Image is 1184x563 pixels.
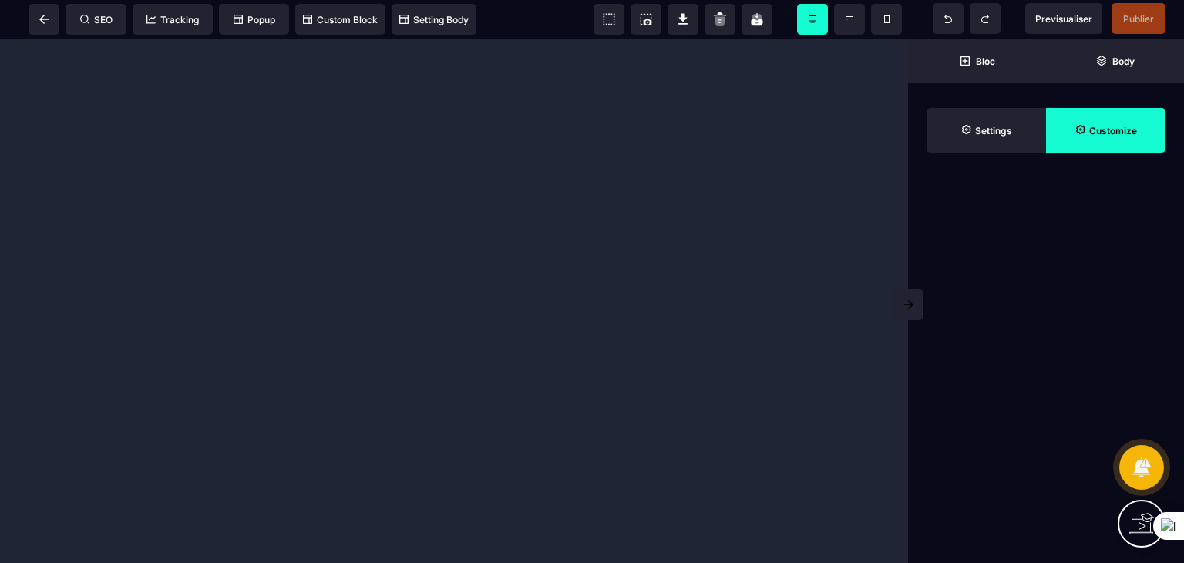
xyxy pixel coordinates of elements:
strong: Bloc [976,56,995,67]
span: Tracking [146,14,199,25]
span: Publier [1123,13,1154,25]
span: Popup [234,14,275,25]
span: Previsualiser [1035,13,1092,25]
span: Open Layer Manager [1046,39,1184,83]
span: SEO [80,14,113,25]
span: Screenshot [631,4,661,35]
strong: Body [1112,56,1135,67]
span: View components [594,4,624,35]
span: Open Blocks [908,39,1046,83]
span: Setting Body [399,14,469,25]
span: Open Style Manager [1046,108,1165,153]
strong: Customize [1089,125,1137,137]
span: Preview [1025,3,1102,34]
span: Custom Block [303,14,378,25]
strong: Settings [975,125,1012,137]
span: Settings [927,108,1046,153]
